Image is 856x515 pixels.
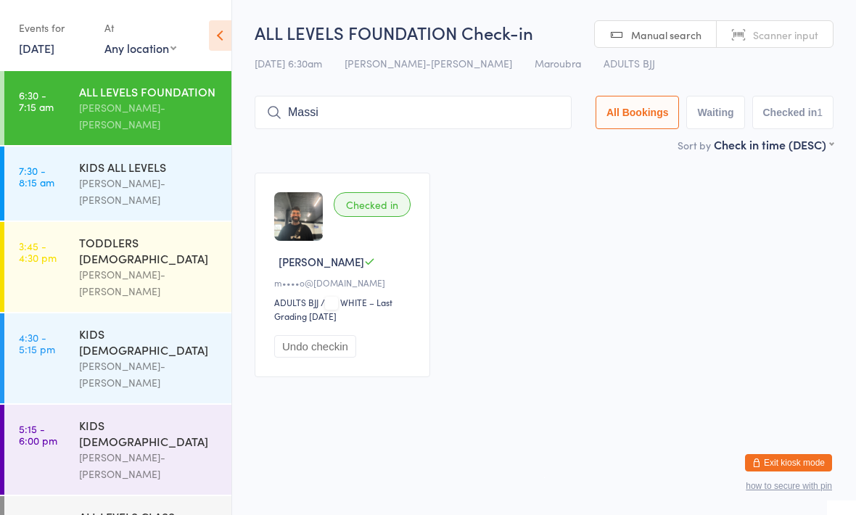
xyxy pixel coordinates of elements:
button: how to secure with pin [746,481,832,491]
time: 5:15 - 6:00 pm [19,423,57,446]
div: ADULTS BJJ [274,296,318,308]
div: Check in time (DESC) [714,136,834,152]
div: 1 [817,107,823,118]
div: At [104,16,176,40]
a: 6:30 -7:15 amALL LEVELS FOUNDATION[PERSON_NAME]-[PERSON_NAME] [4,71,231,145]
input: Search [255,96,572,129]
h2: ALL LEVELS FOUNDATION Check-in [255,20,834,44]
time: 7:30 - 8:15 am [19,165,54,188]
a: 3:45 -4:30 pmTODDLERS [DEMOGRAPHIC_DATA][PERSON_NAME]-[PERSON_NAME] [4,222,231,312]
div: [PERSON_NAME]-[PERSON_NAME] [79,175,219,208]
div: Any location [104,40,176,56]
button: Exit kiosk mode [745,454,832,471]
button: Checked in1 [752,96,834,129]
time: 3:45 - 4:30 pm [19,240,57,263]
div: [PERSON_NAME]-[PERSON_NAME] [79,449,219,482]
div: KIDS [DEMOGRAPHIC_DATA] [79,326,219,358]
time: 4:30 - 5:15 pm [19,331,55,355]
button: Waiting [686,96,744,129]
div: m••••o@[DOMAIN_NAME] [274,276,415,289]
div: KIDS [DEMOGRAPHIC_DATA] [79,417,219,449]
a: 4:30 -5:15 pmKIDS [DEMOGRAPHIC_DATA][PERSON_NAME]-[PERSON_NAME] [4,313,231,403]
span: Scanner input [753,28,818,42]
a: [DATE] [19,40,54,56]
div: KIDS ALL LEVELS [79,159,219,175]
div: Checked in [334,192,411,217]
span: [PERSON_NAME] [279,254,364,269]
span: Manual search [631,28,701,42]
span: ADULTS BJJ [604,56,655,70]
button: All Bookings [596,96,680,129]
div: [PERSON_NAME]-[PERSON_NAME] [79,266,219,300]
time: 6:30 - 7:15 am [19,89,54,112]
a: 7:30 -8:15 amKIDS ALL LEVELS[PERSON_NAME]-[PERSON_NAME] [4,147,231,221]
div: [PERSON_NAME]-[PERSON_NAME] [79,99,219,133]
span: [PERSON_NAME]-[PERSON_NAME] [345,56,512,70]
div: [PERSON_NAME]-[PERSON_NAME] [79,358,219,391]
button: Undo checkin [274,335,356,358]
div: Events for [19,16,90,40]
div: ALL LEVELS FOUNDATION [79,83,219,99]
span: [DATE] 6:30am [255,56,322,70]
a: 5:15 -6:00 pmKIDS [DEMOGRAPHIC_DATA][PERSON_NAME]-[PERSON_NAME] [4,405,231,495]
label: Sort by [678,138,711,152]
div: TODDLERS [DEMOGRAPHIC_DATA] [79,234,219,266]
img: image1754623441.png [274,192,323,241]
span: Maroubra [535,56,581,70]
